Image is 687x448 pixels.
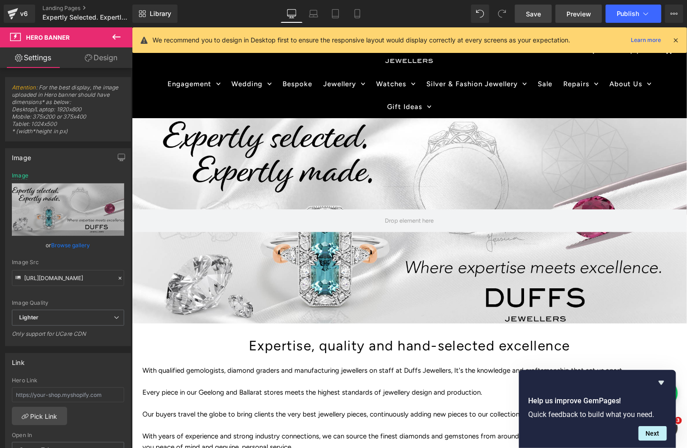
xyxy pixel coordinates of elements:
[42,5,147,12] a: Landing Pages
[68,47,134,68] a: Design
[473,45,524,68] a: About Us
[12,330,124,344] div: Only support for UCare CDN
[12,432,124,438] div: Open In
[346,5,368,23] a: Mobile
[12,240,124,250] div: or
[132,5,178,23] a: New Library
[471,5,489,23] button: Undo
[146,45,185,68] a: Bespoke
[19,314,38,321] b: Lighter
[12,387,124,402] input: https://your-shop.myshopify.com
[42,14,130,21] span: Expertly Selected. Expertly Made.
[12,84,124,141] span: : For the best display, the image uploaded in Hero banner should have dimensions* as below: Deskt...
[510,9,550,36] a: Cart 0
[31,45,93,68] a: Engagement
[12,300,124,306] div: Image Quality
[281,5,303,23] a: Desktop
[10,359,545,370] p: Every piece in our Geelong and Ballarat stores meets the highest standards of jewellery design an...
[566,9,591,19] span: Preview
[12,377,124,384] div: Hero Link
[12,149,31,161] div: Image
[18,8,30,20] div: v6
[556,5,602,23] a: Preview
[528,410,667,419] p: Quick feedback to build what you need.
[628,35,665,46] a: Learn more
[150,10,171,18] span: Library
[639,426,667,441] button: Next question
[325,5,346,23] a: Tablet
[10,403,545,425] p: With years of experience and strong industry connections, we can source the finest diamonds and g...
[187,45,238,68] a: Jewellery
[4,5,35,23] a: v6
[10,338,545,349] p: With qualified gemologists, diamond graders and manufacturing jewellers on staff at Duffs Jewelle...
[303,5,325,23] a: Laptop
[665,5,683,23] button: More
[10,381,545,392] p: Our buyers travel the globe to bring clients the very best jewellery pieces, continuously adding ...
[12,354,25,366] div: Link
[12,407,67,425] a: Pick Link
[453,9,465,36] button: Search
[95,45,144,68] a: Wedding
[117,310,439,327] span: Expertise, quality and hand-selected excellence
[12,172,28,179] div: Image
[675,417,682,424] span: 3
[251,68,304,91] a: Gift Ideas
[528,377,667,441] div: Help us improve GemPages!
[617,10,640,17] span: Publish
[513,9,548,36] button: Cart 0
[469,9,495,36] span: Account
[543,9,548,36] span: 0
[52,237,90,253] a: Browse gallery
[513,9,529,36] span: Cart
[528,396,667,406] h2: Help us improve GemPages!
[526,9,541,19] span: Save
[12,84,36,91] a: Attention
[12,259,124,266] div: Image Src
[240,45,288,68] a: Watches
[152,35,570,45] p: We recommend you to design in Desktop first to ensure the responsive layout would display correct...
[493,5,511,23] button: Redo
[401,45,425,68] a: Sale
[12,270,124,286] input: Link
[606,5,661,23] button: Publish
[656,377,667,388] button: Hide survey
[290,45,399,68] a: Silver & Fashion Jewellery
[427,45,471,68] a: Repairs
[26,34,70,41] span: Hero Banner
[467,9,509,36] a: Account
